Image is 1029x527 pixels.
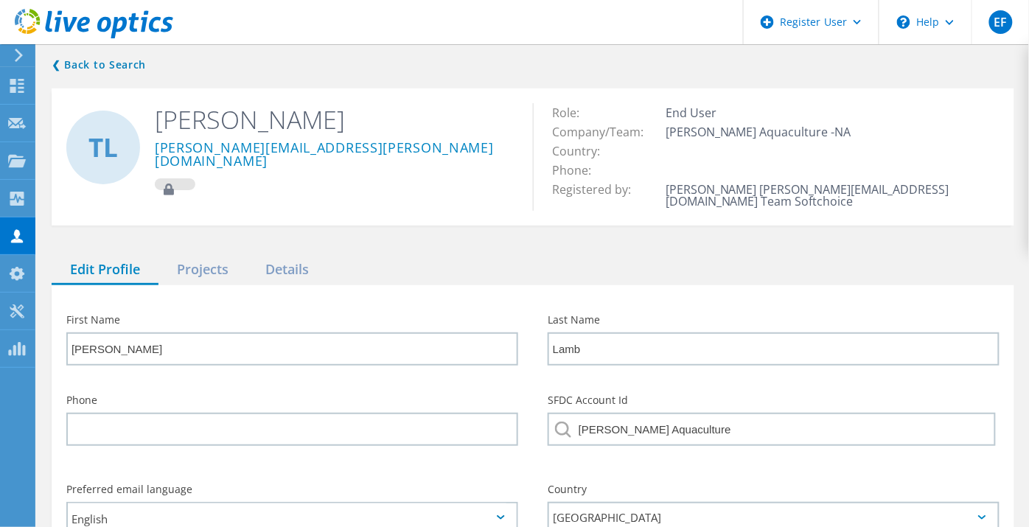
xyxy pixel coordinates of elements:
[155,141,511,170] a: [PERSON_NAME][EMAIL_ADDRESS][PERSON_NAME][DOMAIN_NAME]
[66,395,518,405] label: Phone
[666,124,866,140] span: [PERSON_NAME] Aquaculture -NA
[552,124,658,140] span: Company/Team:
[552,181,646,198] span: Registered by:
[548,484,1000,495] label: Country
[662,103,1000,122] td: End User
[52,255,158,285] div: Edit Profile
[66,484,518,495] label: Preferred email language
[155,103,511,136] h2: [PERSON_NAME]
[247,255,327,285] div: Details
[158,255,247,285] div: Projects
[548,315,1000,325] label: Last Name
[897,15,910,29] svg: \n
[552,143,615,159] span: Country:
[15,31,173,41] a: Live Optics Dashboard
[994,16,1007,28] span: EF
[662,180,1000,211] td: [PERSON_NAME] [PERSON_NAME][EMAIL_ADDRESS][DOMAIN_NAME] Team Softchoice
[66,315,518,325] label: First Name
[552,162,606,178] span: Phone:
[88,135,118,161] span: TL
[548,395,1000,405] label: SFDC Account Id
[52,56,146,74] a: Back to search
[552,105,594,121] span: Role:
